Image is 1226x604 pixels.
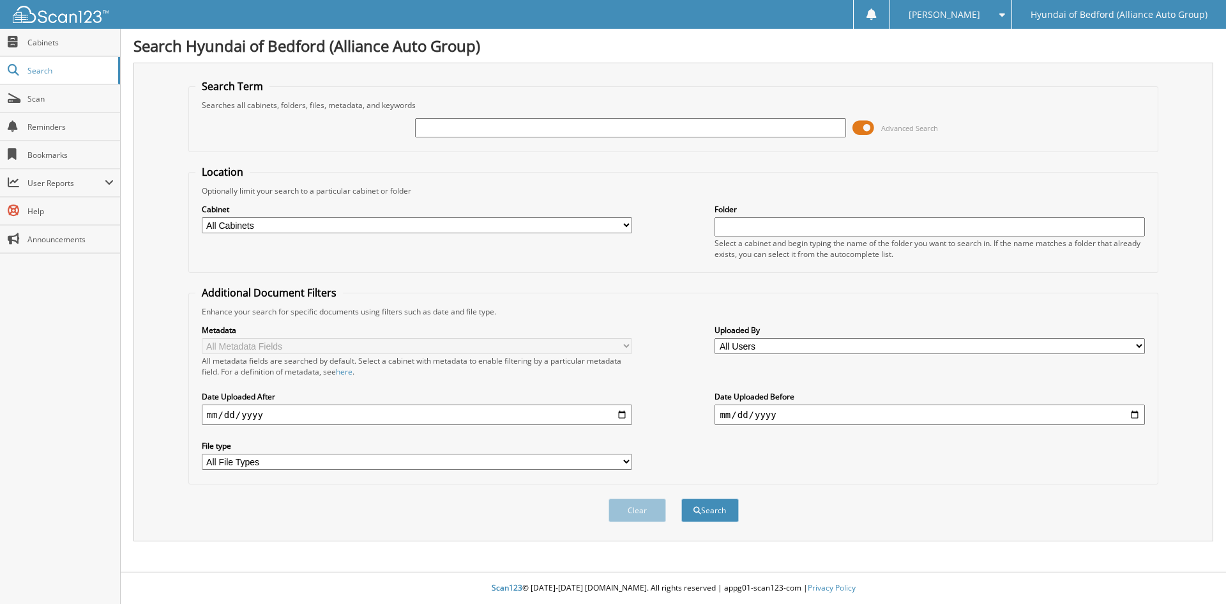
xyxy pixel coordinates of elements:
[133,35,1213,56] h1: Search Hyundai of Bedford (Alliance Auto Group)
[195,79,269,93] legend: Search Term
[195,286,343,300] legend: Additional Document Filters
[202,204,632,215] label: Cabinet
[27,121,114,132] span: Reminders
[808,582,856,593] a: Privacy Policy
[202,440,632,451] label: File type
[27,150,114,160] span: Bookmarks
[195,165,250,179] legend: Location
[27,206,114,217] span: Help
[715,238,1145,259] div: Select a cabinet and begin typing the name of the folder you want to search in. If the name match...
[715,325,1145,336] label: Uploaded By
[609,499,666,522] button: Clear
[202,405,632,425] input: start
[909,11,980,19] span: [PERSON_NAME]
[202,325,632,336] label: Metadata
[195,185,1152,196] div: Optionally limit your search to a particular cabinet or folder
[881,123,938,133] span: Advanced Search
[715,204,1145,215] label: Folder
[27,234,114,245] span: Announcements
[681,499,739,522] button: Search
[202,355,632,377] div: All metadata fields are searched by default. Select a cabinet with metadata to enable filtering b...
[27,93,114,104] span: Scan
[1031,11,1207,19] span: Hyundai of Bedford (Alliance Auto Group)
[715,391,1145,402] label: Date Uploaded Before
[715,405,1145,425] input: end
[195,100,1152,111] div: Searches all cabinets, folders, files, metadata, and keywords
[27,65,112,76] span: Search
[202,391,632,402] label: Date Uploaded After
[121,573,1226,604] div: © [DATE]-[DATE] [DOMAIN_NAME]. All rights reserved | appg01-scan123-com |
[13,6,109,23] img: scan123-logo-white.svg
[492,582,522,593] span: Scan123
[336,366,352,377] a: here
[27,37,114,48] span: Cabinets
[27,178,105,189] span: User Reports
[195,306,1152,317] div: Enhance your search for specific documents using filters such as date and file type.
